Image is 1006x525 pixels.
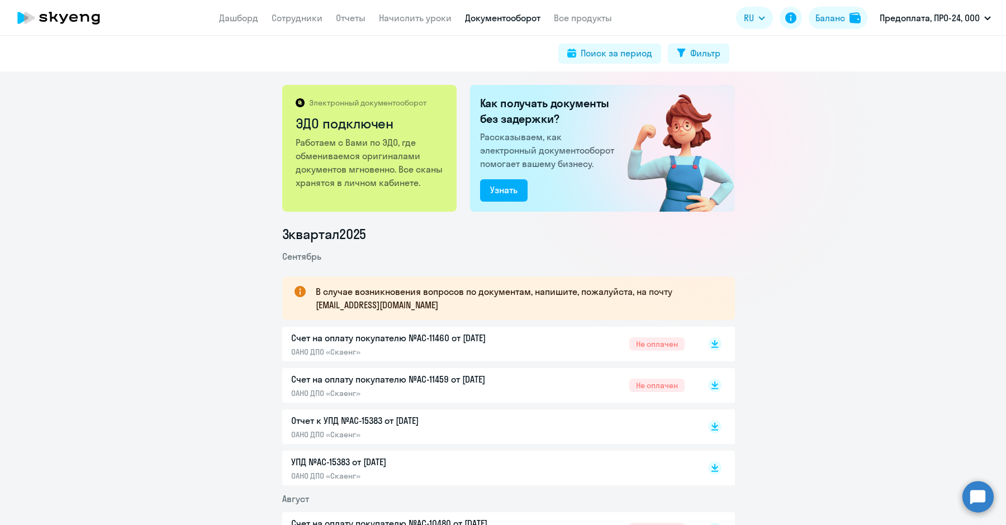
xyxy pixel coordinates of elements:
[480,130,619,170] p: Рассказываем, как электронный документооборот помогает вашему бизнесу.
[291,455,685,481] a: УПД №AC-15383 от [DATE]ОАНО ДПО «Скаенг»
[880,11,980,25] p: Предоплата, ПРО-24, ООО
[291,388,526,398] p: ОАНО ДПО «Скаенг»
[554,12,612,23] a: Все продукты
[581,46,652,60] div: Поиск за период
[219,12,258,23] a: Дашборд
[736,7,773,29] button: RU
[291,331,685,357] a: Счет на оплату покупателю №AC-11460 от [DATE]ОАНО ДПО «Скаенг»Не оплачен
[291,414,685,440] a: Отчет к УПД №AC-15383 от [DATE]ОАНО ДПО «Скаенг»
[291,373,526,386] p: Счет на оплату покупателю №AC-11459 от [DATE]
[480,96,619,127] h2: Как получать документы без задержки?
[815,11,845,25] div: Баланс
[272,12,322,23] a: Сотрудники
[291,429,526,440] p: ОАНО ДПО «Скаенг»
[291,331,526,345] p: Счет на оплату покупателю №AC-11460 от [DATE]
[291,471,526,481] p: ОАНО ДПО «Скаенг»
[874,4,996,31] button: Предоплата, ПРО-24, ООО
[490,183,518,197] div: Узнать
[465,12,540,23] a: Документооборот
[316,285,715,312] p: В случае возникновения вопросов по документам, напишите, пожалуйста, на почту [EMAIL_ADDRESS][DOM...
[336,12,366,23] a: Отчеты
[809,7,867,29] button: Балансbalance
[480,179,528,202] button: Узнать
[291,347,526,357] p: ОАНО ДПО «Скаенг»
[690,46,720,60] div: Фильтр
[629,337,685,351] span: Не оплачен
[309,98,426,108] p: Электронный документооборот
[629,379,685,392] span: Не оплачен
[609,85,735,212] img: connected
[282,493,309,504] span: Август
[379,12,452,23] a: Начислить уроки
[558,44,661,64] button: Поиск за период
[744,11,754,25] span: RU
[282,225,735,243] li: 3 квартал 2025
[291,414,526,427] p: Отчет к УПД №AC-15383 от [DATE]
[296,136,445,189] p: Работаем с Вами по ЭДО, где обмениваемся оригиналами документов мгновенно. Все сканы хранятся в л...
[850,12,861,23] img: balance
[668,44,729,64] button: Фильтр
[282,251,321,262] span: Сентябрь
[291,373,685,398] a: Счет на оплату покупателю №AC-11459 от [DATE]ОАНО ДПО «Скаенг»Не оплачен
[291,455,526,469] p: УПД №AC-15383 от [DATE]
[296,114,445,132] h2: ЭДО подключен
